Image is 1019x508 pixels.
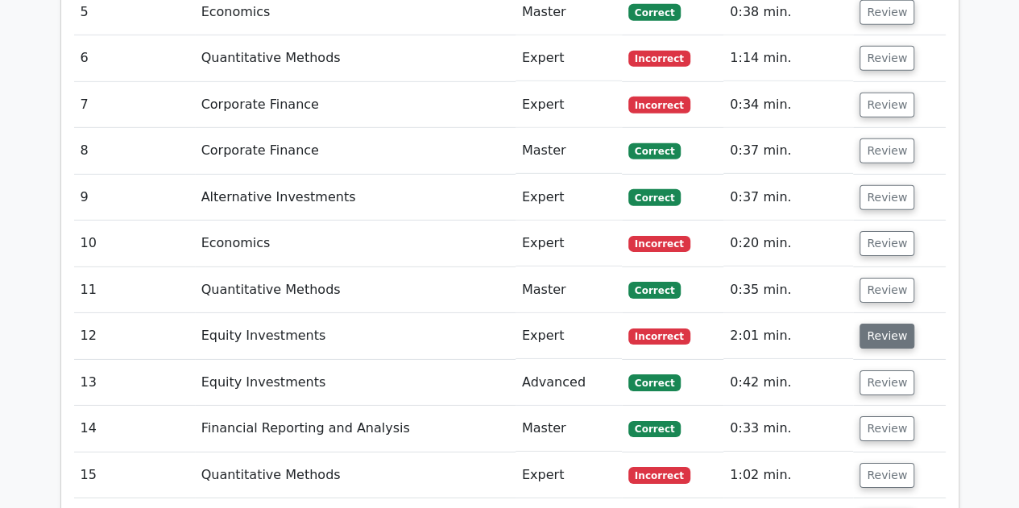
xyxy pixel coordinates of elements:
button: Review [860,231,914,256]
td: Expert [516,221,622,266]
td: 0:34 min. [723,82,853,128]
td: Equity Investments [195,313,516,359]
td: 0:42 min. [723,360,853,406]
span: Correct [628,189,681,205]
td: Expert [516,452,622,498]
td: 0:37 min. [723,128,853,174]
button: Review [860,324,914,349]
span: Incorrect [628,51,690,67]
td: 6 [74,35,195,81]
button: Review [860,370,914,395]
td: 10 [74,221,195,266]
td: Corporate Finance [195,128,516,174]
td: 7 [74,82,195,128]
button: Review [860,93,914,118]
td: Expert [516,82,622,128]
td: 0:37 min. [723,175,853,221]
td: Corporate Finance [195,82,516,128]
td: Quantitative Methods [195,452,516,498]
span: Correct [628,421,681,437]
td: 1:02 min. [723,452,853,498]
td: Economics [195,221,516,266]
td: 15 [74,452,195,498]
td: Alternative Investments [195,175,516,221]
span: Incorrect [628,97,690,113]
td: 11 [74,267,195,313]
td: 1:14 min. [723,35,853,81]
td: 14 [74,406,195,452]
button: Review [860,138,914,163]
button: Review [860,185,914,210]
span: Incorrect [628,467,690,483]
span: Correct [628,374,681,390]
span: Correct [628,143,681,159]
td: Expert [516,313,622,359]
td: Expert [516,175,622,221]
span: Incorrect [628,236,690,252]
button: Review [860,416,914,441]
span: Incorrect [628,328,690,345]
td: 2:01 min. [723,313,853,359]
td: 0:33 min. [723,406,853,452]
td: 13 [74,360,195,406]
td: Advanced [516,360,622,406]
td: Quantitative Methods [195,267,516,313]
td: Financial Reporting and Analysis [195,406,516,452]
td: Master [516,267,622,313]
td: Quantitative Methods [195,35,516,81]
span: Correct [628,4,681,20]
td: Master [516,128,622,174]
td: 9 [74,175,195,221]
td: 0:20 min. [723,221,853,266]
td: 0:35 min. [723,267,853,313]
td: Master [516,406,622,452]
td: Expert [516,35,622,81]
button: Review [860,463,914,488]
button: Review [860,278,914,303]
td: Equity Investments [195,360,516,406]
span: Correct [628,282,681,298]
button: Review [860,46,914,71]
td: 12 [74,313,195,359]
td: 8 [74,128,195,174]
